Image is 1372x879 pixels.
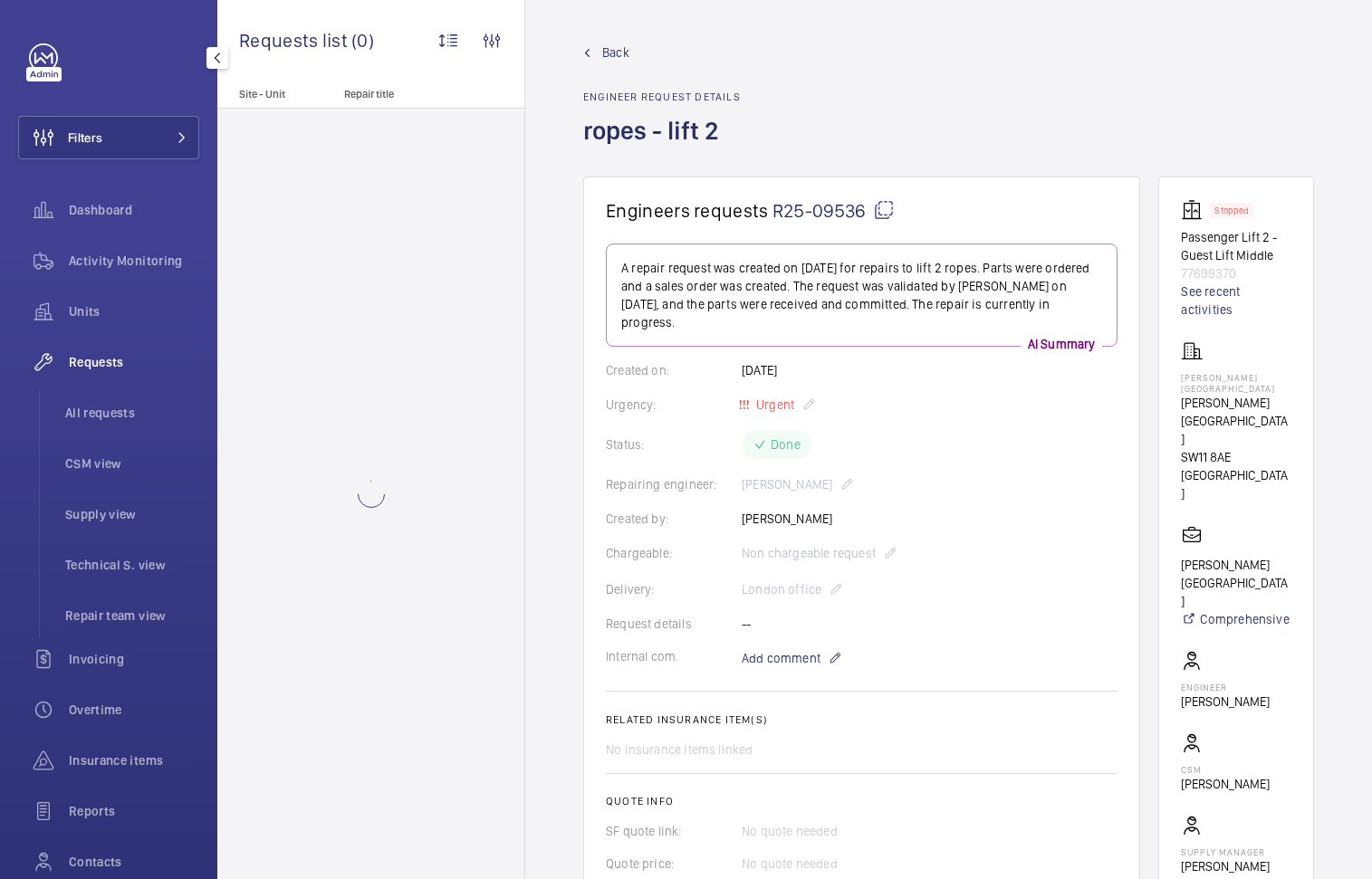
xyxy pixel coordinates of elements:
p: Repair title [344,88,464,100]
button: Filters [18,116,199,159]
span: Dashboard [69,201,199,219]
span: Technical S. view [65,556,199,574]
span: Filters [68,129,102,147]
h2: Engineer request details [583,91,741,103]
img: elevator.svg [1181,199,1210,221]
p: SW11 8AE [GEOGRAPHIC_DATA] [1181,448,1291,502]
p: CSM [1181,764,1270,775]
span: R25-09536 [772,199,895,222]
span: Back [602,43,629,62]
p: [PERSON_NAME] [1181,693,1270,711]
span: Add comment [742,649,820,667]
span: Supply view [65,505,199,523]
p: [PERSON_NAME][GEOGRAPHIC_DATA] [1181,556,1291,610]
span: Requests list [239,29,351,52]
p: Site - Unit [217,88,337,100]
h2: Related insurance item(s) [606,713,1118,726]
span: Requests [69,353,199,371]
span: Insurance items [69,751,199,769]
span: Activity Monitoring [69,252,199,270]
p: [PERSON_NAME][GEOGRAPHIC_DATA] [1181,394,1291,448]
span: All requests [65,404,199,422]
p: [PERSON_NAME] [1181,775,1270,793]
span: Repair team view [65,607,199,625]
span: Reports [69,802,199,820]
span: Engineers requests [606,199,769,222]
p: A repair request was created on [DATE] for repairs to lift 2 ropes. Parts were ordered and a sale... [621,259,1102,331]
span: Units [69,302,199,320]
span: CSM view [65,454,199,473]
a: Comprehensive [1181,610,1291,628]
span: Invoicing [69,650,199,668]
p: Passenger Lift 2 - Guest Lift Middle [1181,228,1291,264]
p: Stopped [1214,207,1249,214]
h1: ropes - lift 2 [583,114,741,177]
p: AI Summary [1021,335,1103,353]
a: See recent activities [1181,282,1291,319]
p: 77699370 [1181,264,1291,282]
p: Supply manager [1181,846,1291,857]
span: Overtime [69,701,199,719]
span: Contacts [69,853,199,871]
h2: Quote info [606,795,1118,807]
p: Engineer [1181,682,1270,693]
p: [PERSON_NAME][GEOGRAPHIC_DATA] [1181,372,1291,394]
